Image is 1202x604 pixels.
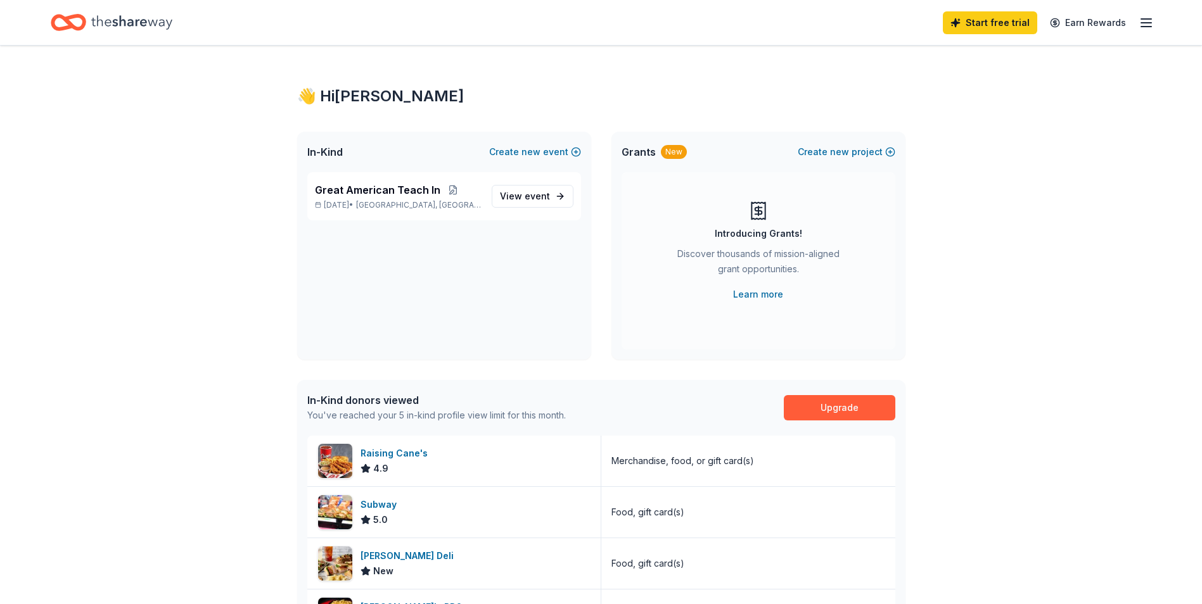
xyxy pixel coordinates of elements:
[715,226,802,241] div: Introducing Grants!
[489,144,581,160] button: Createnewevent
[356,200,481,210] span: [GEOGRAPHIC_DATA], [GEOGRAPHIC_DATA]
[943,11,1037,34] a: Start free trial
[672,246,845,282] div: Discover thousands of mission-aligned grant opportunities.
[798,144,895,160] button: Createnewproject
[492,185,573,208] a: View event
[611,556,684,571] div: Food, gift card(s)
[784,395,895,420] a: Upgrade
[661,145,687,159] div: New
[361,497,402,512] div: Subway
[318,546,352,581] img: Image for McAlister's Deli
[315,182,440,198] span: Great American Teach In
[361,446,433,461] div: Raising Cane's
[622,144,656,160] span: Grants
[315,200,482,210] p: [DATE] •
[733,287,783,302] a: Learn more
[373,461,388,476] span: 4.9
[521,144,540,160] span: new
[830,144,849,160] span: new
[1042,11,1134,34] a: Earn Rewards
[307,408,566,423] div: You've reached your 5 in-kind profile view limit for this month.
[373,512,388,527] span: 5.0
[51,8,172,37] a: Home
[318,444,352,478] img: Image for Raising Cane's
[373,563,393,579] span: New
[525,191,550,201] span: event
[318,495,352,529] img: Image for Subway
[500,189,550,204] span: View
[307,393,566,408] div: In-Kind donors viewed
[361,548,459,563] div: [PERSON_NAME] Deli
[611,453,754,469] div: Merchandise, food, or gift card(s)
[297,86,905,106] div: 👋 Hi [PERSON_NAME]
[307,144,343,160] span: In-Kind
[611,505,684,520] div: Food, gift card(s)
